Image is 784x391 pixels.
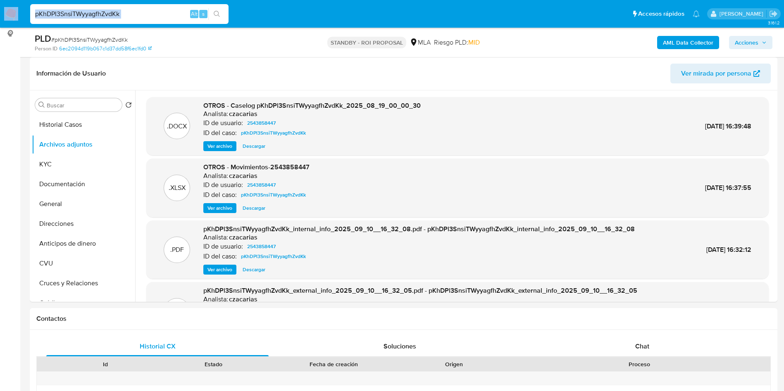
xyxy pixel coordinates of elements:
[191,10,198,18] span: Alt
[203,233,228,242] p: Analista:
[735,36,758,49] span: Acciones
[384,341,416,351] span: Soluciones
[769,9,778,18] a: Salir
[203,141,236,151] button: Ver archivo
[768,19,780,26] span: 3.161.2
[327,37,406,48] p: STANDBY - ROI PROPOSAL
[247,242,276,251] span: 2543858447
[635,341,649,351] span: Chat
[229,233,257,242] h6: czacarias
[244,180,279,190] a: 2543858447
[203,181,243,189] p: ID de usuario:
[729,36,772,49] button: Acciones
[32,254,135,273] button: CVU
[229,172,257,180] h6: czacarias
[238,203,269,213] button: Descargar
[244,242,279,251] a: 2543858447
[681,64,751,83] span: Ver mirada por persona
[167,122,187,131] p: .DOCX
[36,315,771,323] h1: Contactos
[202,10,205,18] span: s
[229,295,257,303] h6: czacarias
[434,38,480,47] span: Riesgo PLD:
[32,234,135,254] button: Anticipos de dinero
[169,183,186,192] p: .XLSX
[207,204,232,212] span: Ver archivo
[207,265,232,274] span: Ver archivo
[274,360,394,368] div: Fecha de creación
[247,118,276,128] span: 2543858447
[203,191,237,199] p: ID del caso:
[243,265,265,274] span: Descargar
[165,360,262,368] div: Estado
[229,110,257,118] h6: czacarias
[32,115,135,135] button: Historial Casos
[657,36,719,49] button: AML Data Collector
[170,245,184,254] p: .PDF
[140,341,176,351] span: Historial CX
[203,265,236,275] button: Ver archivo
[243,142,265,150] span: Descargar
[706,245,751,254] span: [DATE] 16:32:12
[32,214,135,234] button: Direcciones
[32,135,135,154] button: Archivos adjuntos
[670,64,771,83] button: Ver mirada por persona
[47,102,119,109] input: Buscar
[35,32,51,45] b: PLD
[203,203,236,213] button: Ver archivo
[410,38,431,47] div: MLA
[241,128,306,138] span: pKhDPl3SnsiTWyyagfhZvdKk
[203,252,237,261] p: ID del caso:
[36,69,106,78] h1: Información de Usuario
[663,36,713,49] b: AML Data Collector
[38,102,45,108] button: Buscar
[51,36,128,44] span: # pKhDPl3SnsiTWyyagfhZvdKk
[57,360,154,368] div: Id
[238,251,309,261] a: pKhDPl3SnsiTWyyagfhZvdKk
[203,295,228,303] p: Analista:
[238,190,309,200] a: pKhDPl3SnsiTWyyagfhZvdKk
[32,154,135,174] button: KYC
[208,8,225,20] button: search-icon
[514,360,765,368] div: Proceso
[30,9,229,19] input: Buscar usuario o caso...
[705,121,751,131] span: [DATE] 16:39:48
[241,251,306,261] span: pKhDPl3SnsiTWyyagfhZvdKk
[203,119,243,127] p: ID de usuario:
[406,360,503,368] div: Origen
[238,141,269,151] button: Descargar
[125,102,132,111] button: Volver al orden por defecto
[247,180,276,190] span: 2543858447
[241,190,306,200] span: pKhDPl3SnsiTWyyagfhZvdKk
[32,174,135,194] button: Documentación
[693,10,700,17] a: Notificaciones
[35,45,57,52] b: Person ID
[705,183,751,192] span: [DATE] 16:37:55
[203,242,243,251] p: ID de usuario:
[203,224,635,234] span: pKhDPl3SnsiTWyyagfhZvdKk_internal_info_2025_09_10__16_32_08.pdf - pKhDPl3SnsiTWyyagfhZvdKk_intern...
[720,10,766,18] p: yesica.facco@mercadolibre.com
[207,142,232,150] span: Ver archivo
[32,273,135,293] button: Cruces y Relaciones
[238,265,269,275] button: Descargar
[59,45,152,52] a: 6ec2094d119b067c1d37dd58f6ec1fd0
[32,293,135,313] button: Créditos
[203,101,421,110] span: OTROS - Caselog pKhDPl3SnsiTWyyagfhZvdKk_2025_08_19_00_00_30
[244,118,279,128] a: 2543858447
[238,128,309,138] a: pKhDPl3SnsiTWyyagfhZvdKk
[203,286,637,295] span: pKhDPl3SnsiTWyyagfhZvdKk_external_info_2025_09_10__16_32_05.pdf - pKhDPl3SnsiTWyyagfhZvdKk_extern...
[203,110,228,118] p: Analista:
[638,9,684,18] span: Accesos rápidos
[468,38,480,47] span: MID
[203,129,237,137] p: ID del caso:
[243,204,265,212] span: Descargar
[203,162,310,172] span: OTROS - Movimientos-2543858447
[203,172,228,180] p: Analista:
[32,194,135,214] button: General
